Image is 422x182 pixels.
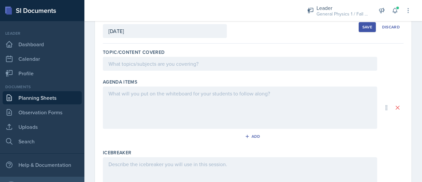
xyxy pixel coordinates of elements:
a: Planning Sheets [3,91,82,104]
div: Discard [382,24,400,30]
label: Agenda items [103,79,137,85]
button: Add [243,131,264,141]
a: Search [3,135,82,148]
div: Save [362,24,372,30]
button: Discard [378,22,404,32]
div: Help & Documentation [3,158,82,171]
div: General Physics 1 / Fall 2025 [316,11,369,18]
button: Save [359,22,376,32]
div: Leader [3,30,82,36]
a: Observation Forms [3,106,82,119]
div: Leader [316,4,369,12]
label: Icebreaker [103,149,132,156]
label: Topic/Content Covered [103,49,165,55]
a: Calendar [3,52,82,65]
div: Add [246,134,260,139]
a: Dashboard [3,38,82,51]
div: Documents [3,84,82,90]
a: Uploads [3,120,82,133]
a: Profile [3,67,82,80]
